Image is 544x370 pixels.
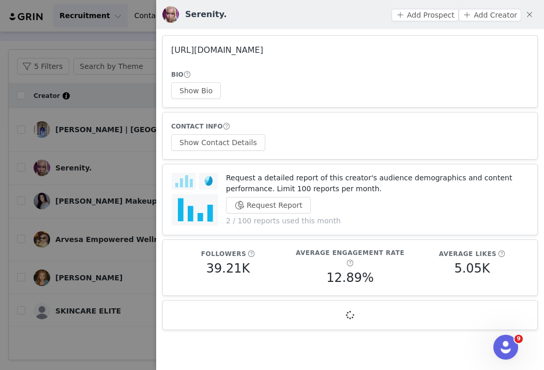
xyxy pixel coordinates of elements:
[226,197,311,214] button: Request Report
[185,8,227,21] h3: Serenity.
[391,9,458,21] button: Add Prospect
[201,249,246,259] h5: Followers
[439,249,496,259] h5: Average Likes
[226,173,529,194] p: Request a detailed report of this creator's audience demographics and content performance. Limit ...
[326,268,374,287] h5: 12.89%
[171,71,184,78] span: BIO
[226,216,529,226] p: 2 / 100 reports used this month
[171,173,218,226] img: audience-report.png
[493,335,518,360] iframe: Intercom live chat
[171,134,265,151] button: Show Contact Details
[162,6,179,23] img: v2
[459,9,521,21] button: Add Creator
[171,123,223,130] span: CONTACT INFO
[515,335,523,343] span: 9
[206,259,250,278] h5: 39.21K
[296,248,404,258] h5: Average Engagement Rate
[171,82,221,99] button: Show Bio
[454,259,490,278] h5: 5.05K
[171,45,263,55] a: [URL][DOMAIN_NAME]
